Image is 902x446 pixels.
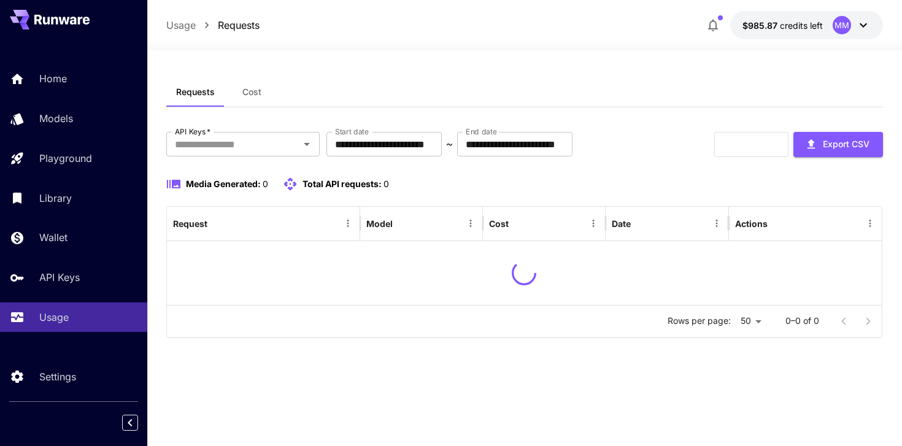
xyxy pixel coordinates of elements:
p: Usage [39,310,69,325]
div: Model [366,218,393,229]
nav: breadcrumb [166,18,260,33]
div: Actions [735,218,768,229]
button: Sort [510,215,527,232]
div: MM [833,16,851,34]
button: $985.86653MM [730,11,883,39]
a: Usage [166,18,196,33]
button: Menu [862,215,879,232]
span: Media Generated: [186,179,261,189]
span: Total API requests: [303,179,382,189]
p: Library [39,191,72,206]
button: Export CSV [793,132,883,157]
button: Menu [708,215,725,232]
div: Cost [489,218,509,229]
button: Menu [339,215,357,232]
button: Sort [394,215,411,232]
p: ~ [446,137,453,152]
button: Menu [462,215,479,232]
button: Sort [209,215,226,232]
p: API Keys [39,270,80,285]
p: Playground [39,151,92,166]
div: Request [173,218,207,229]
p: Models [39,111,73,126]
p: Home [39,71,67,86]
div: 50 [736,312,766,330]
label: API Keys [175,126,210,137]
div: $985.86653 [742,19,823,32]
span: credits left [780,20,823,31]
div: Date [612,218,631,229]
label: Start date [335,126,369,137]
p: Settings [39,369,76,384]
p: Wallet [39,230,67,245]
button: Sort [632,215,649,232]
button: Collapse sidebar [122,415,138,431]
span: $985.87 [742,20,780,31]
p: 0–0 of 0 [785,315,819,327]
p: Rows per page: [668,315,731,327]
span: Requests [176,87,215,98]
button: Open [298,136,315,153]
button: Menu [585,215,602,232]
span: Cost [242,87,261,98]
div: Collapse sidebar [131,412,147,434]
span: 0 [384,179,389,189]
a: Requests [218,18,260,33]
label: End date [466,126,496,137]
span: 0 [263,179,268,189]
